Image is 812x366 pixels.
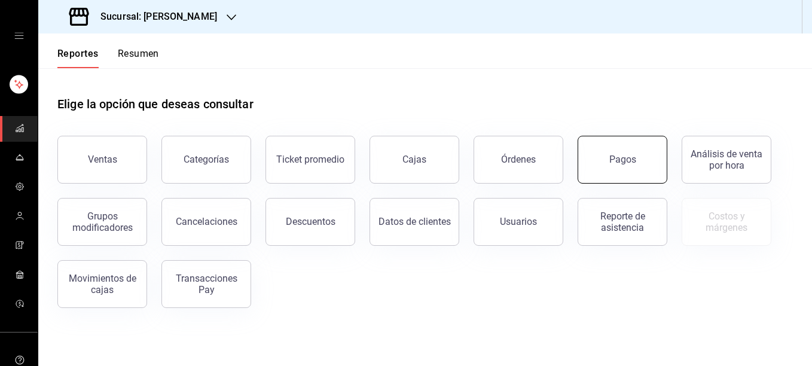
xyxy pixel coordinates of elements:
div: Usuarios [500,216,537,227]
button: Contrata inventarios para ver este reporte [682,198,771,246]
button: Movimientos de cajas [57,260,147,308]
div: Análisis de venta por hora [689,148,764,171]
button: Reportes [57,48,99,68]
h1: Elige la opción que deseas consultar [57,95,254,113]
button: open drawer [14,31,24,41]
div: Descuentos [286,216,335,227]
div: Categorías [184,154,229,165]
div: Grupos modificadores [65,211,139,233]
h3: Sucursal: [PERSON_NAME] [91,10,217,24]
button: Cajas [370,136,459,184]
button: Análisis de venta por hora [682,136,771,184]
button: Usuarios [474,198,563,246]
div: Cajas [402,154,426,165]
div: Ventas [88,154,117,165]
button: Reporte de asistencia [578,198,667,246]
div: Cancelaciones [176,216,237,227]
div: Transacciones Pay [169,273,243,295]
button: Resumen [118,48,159,68]
button: Descuentos [265,198,355,246]
button: Pagos [578,136,667,184]
button: Ticket promedio [265,136,355,184]
div: navigation tabs [57,48,159,68]
button: Cancelaciones [161,198,251,246]
div: Movimientos de cajas [65,273,139,295]
div: Pagos [609,154,636,165]
div: Órdenes [501,154,536,165]
button: Transacciones Pay [161,260,251,308]
div: Ticket promedio [276,154,344,165]
div: Reporte de asistencia [585,211,660,233]
div: Costos y márgenes [689,211,764,233]
button: Datos de clientes [370,198,459,246]
button: Categorías [161,136,251,184]
button: Órdenes [474,136,563,184]
button: Ventas [57,136,147,184]
div: Datos de clientes [378,216,451,227]
button: Grupos modificadores [57,198,147,246]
